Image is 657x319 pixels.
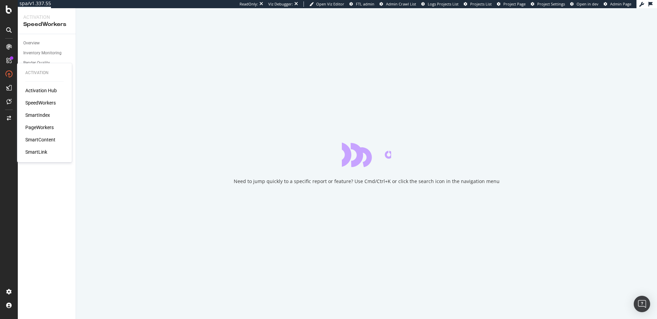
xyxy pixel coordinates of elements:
[309,1,344,7] a: Open Viz Editor
[25,149,47,155] a: SmartLink
[23,50,62,57] div: Inventory Monitoring
[356,1,374,6] span: FTL admin
[577,1,598,6] span: Open in dev
[240,1,258,7] div: ReadOnly:
[531,1,565,7] a: Project Settings
[25,70,64,76] div: Activation
[25,112,50,119] a: SmartIndex
[349,1,374,7] a: FTL admin
[503,1,526,6] span: Project Page
[610,1,631,6] span: Admin Page
[23,50,71,57] a: Inventory Monitoring
[23,40,71,47] a: Overview
[464,1,492,7] a: Projects List
[23,14,70,20] div: Activation
[537,1,565,6] span: Project Settings
[25,87,57,94] a: Activation Hub
[23,40,40,47] div: Overview
[23,20,70,28] div: SpeedWorkers
[23,59,50,67] div: Render Quality
[604,1,631,7] a: Admin Page
[25,136,55,143] a: SmartContent
[497,1,526,7] a: Project Page
[470,1,492,6] span: Projects List
[268,1,293,7] div: Viz Debugger:
[342,142,391,167] div: animation
[421,1,459,7] a: Logs Projects List
[379,1,416,7] a: Admin Crawl List
[428,1,459,6] span: Logs Projects List
[316,1,344,6] span: Open Viz Editor
[23,59,71,67] a: Render Quality
[634,296,650,312] div: Open Intercom Messenger
[386,1,416,6] span: Admin Crawl List
[234,178,500,185] div: Need to jump quickly to a specific report or feature? Use Cmd/Ctrl+K or click the search icon in ...
[25,99,56,106] a: SpeedWorkers
[25,124,54,131] a: PageWorkers
[570,1,598,7] a: Open in dev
